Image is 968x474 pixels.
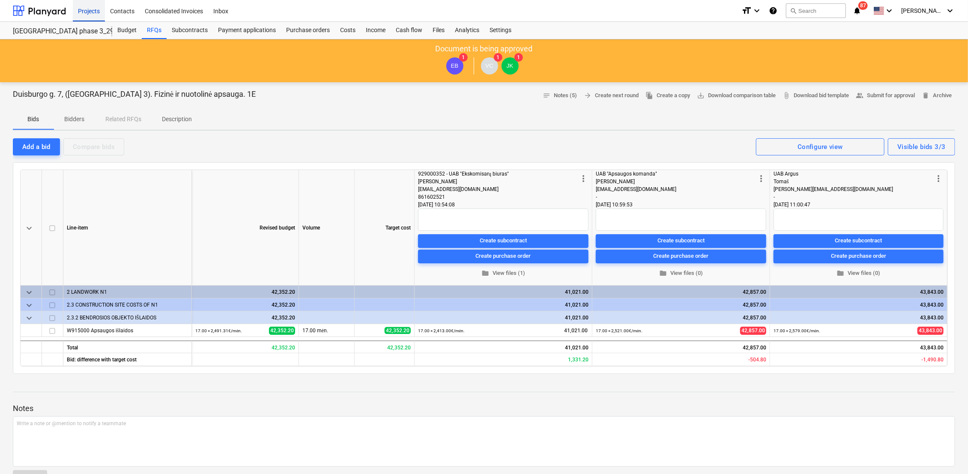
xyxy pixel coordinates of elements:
[596,266,766,280] button: View files (0)
[783,91,849,101] span: Download bid template
[888,138,955,155] button: Visible bids 3/3
[897,141,946,152] div: Visible bids 3/3
[64,115,85,124] p: Bidders
[748,357,766,363] span: Expected profitability - submitted bid compared to target price
[884,6,894,16] i: keyboard_arrow_down
[385,327,411,334] span: 42,352.20
[659,269,667,277] span: folder
[418,266,589,280] button: View files (1)
[925,433,968,474] div: Chat Widget
[858,1,868,10] span: 87
[459,53,468,62] span: 1
[418,193,578,201] div: 861602521
[539,89,580,102] button: Notes (5)
[922,91,952,101] span: Archive
[484,22,517,39] div: Settings
[856,91,915,101] span: Submit for approval
[481,269,489,277] span: folder
[697,92,705,99] span: save_alt
[584,91,639,101] span: Create next round
[922,92,929,99] span: delete
[837,269,845,277] span: folder
[645,91,690,101] span: Create a copy
[596,234,766,247] button: Create subcontract
[786,3,846,18] button: Search
[67,311,188,324] div: 2.3.2 BENDROSIOS OBJEKTO IŠLAIDOS
[13,403,955,414] p: Notes
[269,327,295,335] span: 42,352.20
[654,251,709,261] div: Create purchase order
[774,193,933,201] div: -
[355,340,415,353] div: 42,352.20
[543,92,550,99] span: notes
[774,249,944,263] button: Create purchase order
[427,22,450,39] a: Files
[774,328,820,333] small: 17.00 × 2,579.00€ / mėn.
[112,22,142,39] a: Budget
[852,89,918,102] button: Submit for approval
[596,249,766,263] button: Create purchase order
[921,357,944,363] span: Expected profitability - submitted bid compared to target price
[476,251,531,261] div: Create purchase order
[596,311,766,324] div: 42,857.00
[917,327,944,335] span: 43,843.00
[162,115,192,124] p: Description
[195,328,242,333] small: 17.00 × 2,491.31€ / mėn.
[167,22,213,39] a: Subcontracts
[697,91,776,101] span: Download comparison table
[24,223,34,233] span: keyboard_arrow_down
[774,201,944,209] div: [DATE] 11:00:47
[774,298,944,311] div: 43,843.00
[596,193,756,201] div: -
[355,170,415,286] div: Target cost
[945,6,955,16] i: keyboard_arrow_down
[777,268,940,278] span: View files (0)
[494,53,502,62] span: 1
[752,6,762,16] i: keyboard_arrow_down
[450,22,484,39] a: Analytics
[599,268,763,278] span: View files (0)
[281,22,335,39] a: Purchase orders
[418,249,589,263] button: Create purchase order
[299,324,355,337] div: 17.00 mėn.
[391,22,427,39] a: Cash flow
[502,57,519,75] div: Julius Karalius
[741,6,752,16] i: format_size
[361,22,391,39] a: Income
[13,89,256,99] p: Duisburgo g. 7, ([GEOGRAPHIC_DATA] 3). Fizinė ir nuotolinė apsauga. 1E
[195,311,295,324] div: 42,352.20
[769,6,777,16] i: Knowledge base
[779,89,852,102] a: Download bid template
[299,170,355,286] div: Volume
[596,298,766,311] div: 42,857.00
[480,236,527,246] div: Create subcontract
[693,89,779,102] a: Download comparison table
[24,300,34,310] span: keyboard_arrow_down
[774,178,933,185] div: Tomaš
[756,138,884,155] button: Configure view
[418,186,499,192] span: [EMAIL_ADDRESS][DOMAIN_NAME]
[192,340,299,353] div: 42,352.20
[335,22,361,39] div: Costs
[584,92,592,99] span: arrow_forward
[933,173,944,184] span: more_vert
[451,63,459,69] span: EB
[418,170,578,178] div: 929000352 - UAB "Ekskomisarų biuras"
[142,22,167,39] a: RFQs
[596,201,766,209] div: [DATE] 10:59:53
[418,328,465,333] small: 17.00 × 2,413.00€ / mėn.
[774,266,944,280] button: View files (0)
[13,138,60,155] button: Add a bid
[418,311,589,324] div: 41,021.00
[63,170,192,286] div: Line-item
[195,298,295,311] div: 42,352.20
[507,63,514,69] span: JK
[798,141,843,152] div: Configure view
[24,313,34,323] span: keyboard_arrow_down
[418,201,589,209] div: [DATE] 10:54:08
